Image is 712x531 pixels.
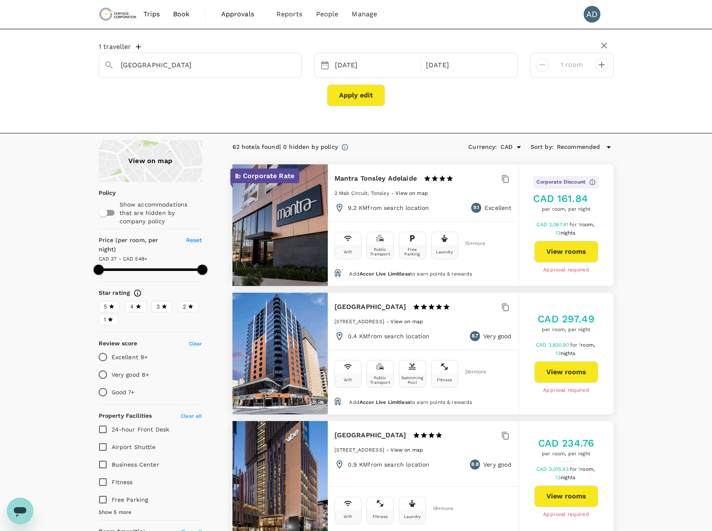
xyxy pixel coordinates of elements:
button: View rooms [534,485,598,507]
div: [DATE] [332,57,419,74]
span: 13 [556,475,577,480]
span: 1 [579,342,596,348]
span: 9.1 [473,204,479,212]
h6: [GEOGRAPHIC_DATA] [334,429,406,441]
p: Excellent [485,204,511,212]
h6: Property Facilities [99,411,152,421]
span: per room, per night [533,205,599,214]
a: View on map [390,446,423,453]
span: 13 [556,350,577,356]
div: Laundry [436,250,453,254]
span: Corporate Discount [536,178,585,186]
button: Apply edit [327,84,385,106]
span: 1 [104,315,106,324]
h6: Mantra Tonsley Adelaide [334,173,417,184]
p: Show accommodations that are hidden by company policy [120,200,202,225]
p: 0.9 KM from search location [348,460,430,469]
div: [DATE] [423,57,510,74]
span: room, [580,466,595,472]
div: Wifi [344,378,352,382]
span: 8.8 [471,460,478,469]
span: 18 + more [433,506,445,511]
p: Very good [483,460,511,469]
h5: CAD 297.49 [538,312,595,326]
span: Show 5 more [99,508,132,517]
span: Clear all [181,413,202,419]
p: Corporate Rate [243,171,294,181]
span: - [386,447,390,453]
span: Reports [276,9,303,19]
div: AD [584,6,600,23]
a: View on map [99,140,202,182]
span: 2 Mab Circuit, Tonsley [334,190,389,196]
span: Trips [143,9,160,19]
span: Accor Live Limitless [360,271,410,277]
span: 15 + more [465,241,477,246]
span: - [391,190,396,196]
span: 8.7 [472,332,478,340]
span: per room, per night [538,450,595,458]
span: Manage [352,9,377,19]
span: 24-hour Front Desk [112,426,170,433]
div: Public Transport [369,247,392,256]
p: Very good [483,332,511,340]
span: Add to earn points & rewards [349,399,472,405]
span: Approval required [543,511,589,519]
span: View on map [390,319,423,324]
p: Good 7+ [112,388,135,396]
span: per room, per night [538,326,595,334]
span: Clear [189,341,202,347]
span: room, [581,342,595,348]
span: [STREET_ADDRESS] [334,319,384,324]
div: Free Parking [401,247,424,256]
span: for [570,342,579,348]
h5: CAD 234.76 [538,437,595,450]
div: Laundry [404,514,421,519]
div: Fitness [437,378,452,382]
button: 1 traveller [99,43,141,51]
span: People [316,9,339,19]
span: 2 [183,302,186,311]
p: Excellent 9+ [112,353,148,361]
span: Accor Live Limitless [360,399,410,405]
a: View on map [396,189,428,196]
span: 1 [578,222,596,227]
span: View on map [396,190,428,196]
button: Open [513,141,525,153]
span: Recommended [557,143,600,152]
span: CAD 3,830.90 [536,342,570,348]
span: CAD 37 - CAD 548+ [99,256,148,262]
img: Chrysos Corporation [99,5,137,23]
div: Fitness [373,514,388,519]
span: nights [561,350,575,356]
span: Approval required [543,386,589,395]
p: Very good 8+ [112,370,149,379]
a: View on map [390,318,423,324]
span: Reset [186,237,202,243]
span: 5 [104,302,107,311]
span: CAD 3,015.43 [536,466,570,472]
span: [STREET_ADDRESS] [334,447,384,453]
iframe: Button to launch messaging window [7,498,33,524]
span: Free Parking [112,496,148,503]
button: View rooms [534,361,598,383]
h5: CAD 161.84 [533,192,599,205]
span: - [386,319,390,324]
span: Airport Shuttle [112,444,156,450]
input: Search cities, hotels, work locations [121,59,273,71]
p: 0.4 KM from search location [348,332,430,340]
h6: Price (per room, per night) [99,236,176,254]
span: 1 [578,466,596,472]
button: decrease [595,58,608,71]
div: Wifi [344,514,352,519]
span: Add to earn points & rewards [349,271,472,277]
span: 13 [556,230,577,236]
span: Approval required [543,266,589,274]
input: Add rooms [556,58,588,71]
span: View on map [390,447,423,453]
button: View rooms [534,241,598,263]
button: Open [296,64,297,66]
span: 4 [130,302,134,311]
h6: Star rating [99,288,130,298]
